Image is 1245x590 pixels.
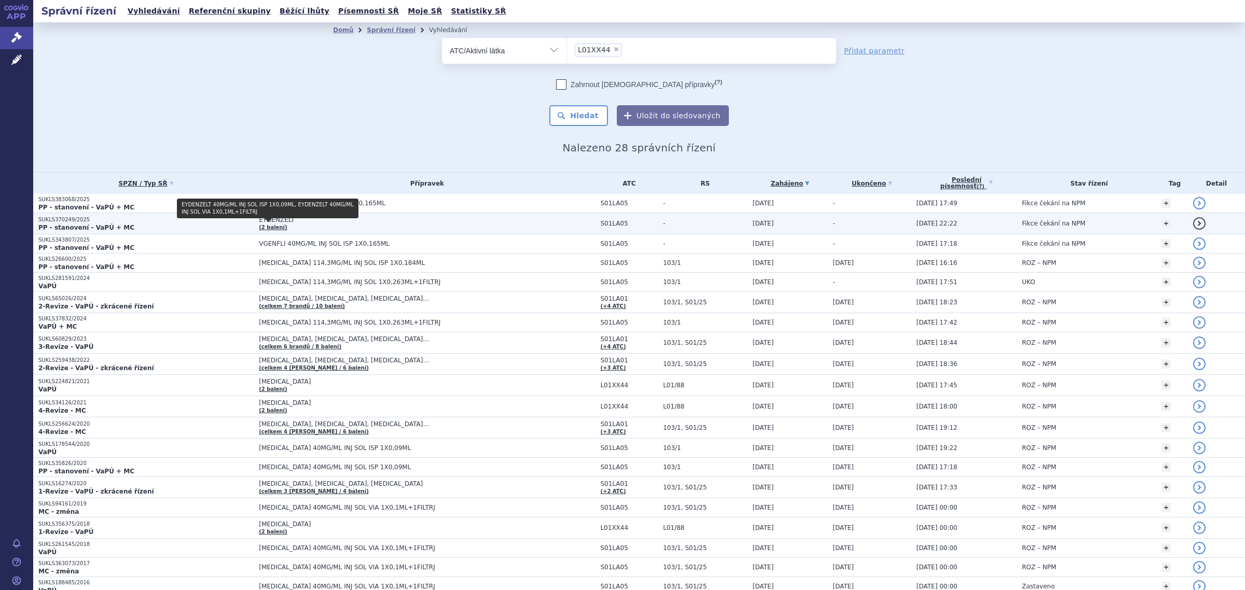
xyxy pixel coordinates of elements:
abbr: (?) [977,184,985,190]
strong: PP - stanovení - VaPÚ + MC [38,204,134,211]
span: S01LA01 [600,480,658,487]
span: Zastaveno [1022,583,1055,590]
span: S01LA05 [600,220,658,227]
span: S01LA05 [600,259,658,266]
span: [DATE] [753,200,774,207]
span: - [663,220,748,227]
span: [DATE] [753,564,774,571]
a: detail [1193,197,1206,209]
span: [MEDICAL_DATA], [MEDICAL_DATA], [MEDICAL_DATA]… [259,335,518,343]
span: L01XX44 [600,403,658,410]
span: [DATE] [753,444,774,452]
span: L01XX44 [578,46,611,53]
span: - [833,220,835,227]
span: [DATE] 16:16 [917,259,958,266]
a: (2 balení) [259,529,287,535]
span: S01LA05 [600,504,658,511]
p: SUKLS34126/2021 [38,399,254,406]
li: Vyhledávání [429,22,481,38]
span: [DATE] [833,319,854,326]
span: [DATE] [833,564,854,571]
p: SUKLS35826/2020 [38,460,254,467]
th: Stav řízení [1017,173,1156,194]
a: (+2 ATC) [600,488,626,494]
span: [DATE] [753,583,774,590]
span: ROZ – NPM [1022,424,1056,431]
span: [DATE] 17:51 [917,278,958,286]
span: L01/88 [663,524,748,531]
span: ROZ – NPM [1022,339,1056,346]
span: ROZ – NPM [1022,259,1056,266]
a: Písemnosti SŘ [335,4,402,18]
span: - [833,278,835,286]
span: 103/1, S01/25 [663,504,748,511]
span: VGENFLI 40MG/ML INJ SOL ISP 1X0,165ML [259,240,518,247]
span: [DATE] [833,382,854,389]
p: SUKLS343807/2025 [38,236,254,244]
span: S01LA01 [600,295,658,302]
span: [DATE] 18:00 [917,403,958,410]
span: EYDENZELT [259,216,518,223]
a: (celkem 7 brandů / 10 balení) [259,303,345,309]
a: detail [1193,257,1206,269]
span: S01LA05 [600,544,658,552]
span: ROZ – NPM [1022,382,1056,389]
a: (celkem 3 [PERSON_NAME] / 4 balení) [259,488,368,494]
a: + [1161,402,1171,411]
span: S01LA05 [600,583,658,590]
span: [DATE] [753,382,774,389]
span: [MEDICAL_DATA] 40MG/ML INJ SOL VIA 1X0,1ML+1FILTRJ [259,564,518,571]
button: Hledat [549,105,608,126]
strong: 2-Revize - VaPÚ - zkrácené řízení [38,303,154,310]
span: ROZ – NPM [1022,299,1056,306]
strong: VaPÚ [38,283,57,290]
span: 103/1, S01/25 [663,339,748,346]
a: + [1161,563,1171,572]
strong: PP - stanovení - VaPÚ + MC [38,468,134,475]
span: [MEDICAL_DATA], [MEDICAL_DATA], [MEDICAL_DATA] [259,480,518,487]
a: + [1161,219,1171,228]
a: (2 balení) [259,224,287,230]
span: - [663,240,748,247]
strong: 1-Revize - VaPÚ [38,528,93,536]
a: + [1161,298,1171,307]
span: - [663,200,748,207]
span: [DATE] [833,424,854,431]
span: UKO [1022,278,1035,286]
a: + [1161,277,1171,287]
span: [MEDICAL_DATA], [MEDICAL_DATA], [MEDICAL_DATA]… [259,420,518,428]
span: - [833,200,835,207]
strong: VaPÚ [38,549,57,556]
a: + [1161,543,1171,553]
span: [DATE] [833,583,854,590]
strong: VaPÚ [38,386,57,393]
a: (2 balení) [259,386,287,392]
span: [DATE] [833,299,854,306]
span: 103/1, S01/25 [663,424,748,431]
span: [DATE] [753,220,774,227]
strong: VaPÚ [38,448,57,456]
span: S01LA05 [600,278,658,286]
p: SUKLS224821/2021 [38,378,254,385]
a: + [1161,443,1171,453]
span: 103/1, S01/25 [663,564,748,571]
span: S01LA01 [600,357,658,364]
a: detail [1193,217,1206,230]
p: SUKLS37832/2024 [38,315,254,322]
a: Běžící lhůty [276,4,333,18]
p: SUKLS370249/2025 [38,216,254,223]
p: SUKLS383068/2025 [38,196,254,203]
span: [MEDICAL_DATA] 114,3MG/ML INJ SOL 1X0,263ML+1FILTRJ [259,278,518,286]
strong: 3-Revize - VaPÚ [38,343,93,350]
span: ROZ – NPM [1022,504,1056,511]
span: [DATE] [753,339,774,346]
a: detail [1193,422,1206,434]
span: [DATE] [833,544,854,552]
span: [DATE] 18:36 [917,360,958,368]
span: ROZ – NPM [1022,484,1056,491]
a: detail [1193,296,1206,308]
p: SUKLS261545/2018 [38,541,254,548]
a: + [1161,503,1171,512]
a: Vyhledávání [125,4,183,18]
span: ROZ – NPM [1022,544,1056,552]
